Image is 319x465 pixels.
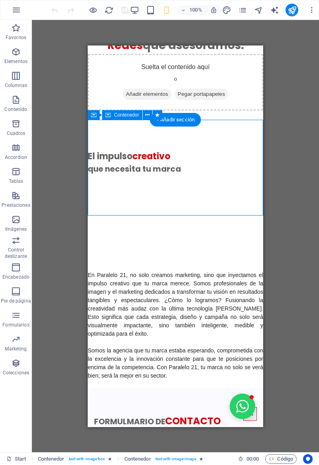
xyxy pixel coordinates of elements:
i: Diseño (Ctrl+Alt+Y) [222,6,231,15]
p: Columnas [5,82,28,89]
a: Haz clic para cancelar la selección y doble clic para abrir páginas [6,454,26,464]
span: . text-with-image-image [154,454,196,464]
button: design [222,5,231,15]
button: publish [286,4,298,16]
span: . text-with-image-box [68,454,105,464]
span: Pegar portapapeles [87,43,141,54]
span: : [252,456,253,462]
p: Cuadros [7,130,26,137]
button: Código [265,454,297,464]
span: 00 00 [246,454,259,464]
i: Volver a cargar página [104,6,114,15]
p: Elementos [4,58,28,65]
button: reload [104,5,114,15]
i: AI Writer [270,6,279,15]
span: Haz clic para seleccionar y doble clic para editar [124,454,151,464]
button: text_generator [270,5,279,15]
p: Accordion [5,154,27,160]
p: Formularios [2,322,29,328]
h6: 100% [189,5,202,15]
nav: breadcrumb [38,454,203,464]
h6: Tiempo de la sesión [238,454,259,464]
span: Código [269,454,293,464]
button: navigator [254,5,263,15]
i: Navegador [254,6,263,15]
p: Favoritos [6,34,26,41]
i: El elemento contiene una animación [108,457,112,461]
i: Páginas (Ctrl+Alt+S) [238,6,247,15]
i: El elemento contiene una animación [199,457,203,461]
button: 100% [177,5,206,15]
div: + Añadir sección [150,113,201,127]
i: Al redimensionar, ajustar el nivel de zoom automáticamente para ajustarse al dispositivo elegido. [210,6,217,14]
button: pages [238,5,247,15]
button: Haz clic para salir del modo de previsualización y seguir editando [88,5,98,15]
i: Publicar [287,6,297,15]
span: Añadir elementos [35,43,84,54]
p: Pie de página [1,298,31,304]
button: Open chat window [142,348,167,374]
p: Imágenes [5,226,27,232]
p: Tablas [9,178,24,184]
span: Contenedor [114,113,139,117]
p: Prestaciones [2,202,30,208]
span: Haz clic para seleccionar y doble clic para editar [38,454,65,464]
button: Usercentrics [303,454,313,464]
p: Marketing [5,346,27,352]
p: Encabezado [2,274,30,280]
p: Colecciones [3,370,29,376]
p: Contenido [4,106,27,113]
